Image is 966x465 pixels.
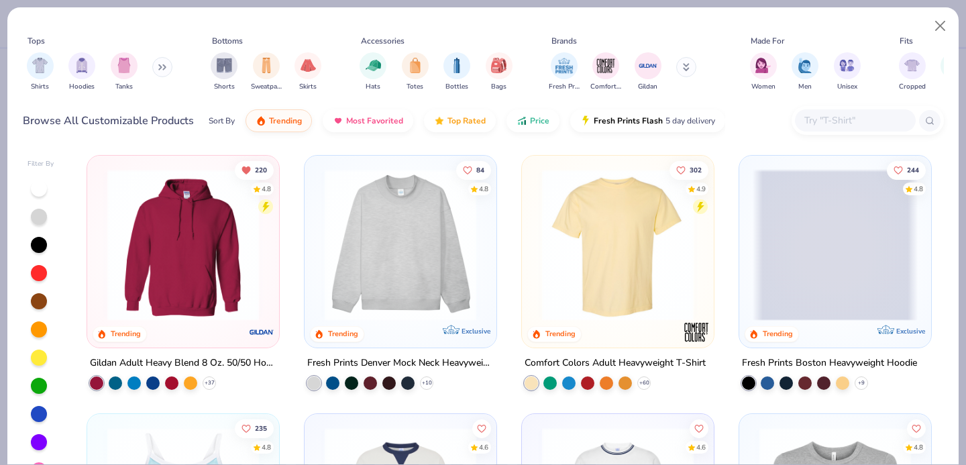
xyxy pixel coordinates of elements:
span: Tanks [115,82,133,92]
span: Shirts [31,82,49,92]
button: filter button [211,52,237,92]
button: Like [456,160,491,179]
div: 4.6 [479,442,488,452]
div: filter for Men [792,52,818,92]
button: Top Rated [424,109,496,132]
button: Price [506,109,559,132]
img: Comfort Colors logo [683,319,710,346]
span: Exclusive [462,327,490,335]
img: Cropped Image [904,58,920,73]
div: Tops [28,35,45,47]
button: filter button [251,52,282,92]
button: filter button [590,52,621,92]
button: filter button [834,52,861,92]
span: 302 [690,166,702,173]
div: filter for Comfort Colors [590,52,621,92]
div: filter for Cropped [899,52,926,92]
span: Men [798,82,812,92]
span: 244 [907,166,919,173]
img: TopRated.gif [434,115,445,126]
div: Fresh Prints Denver Mock Neck Heavyweight Sweatshirt [307,355,494,372]
span: Sweatpants [251,82,282,92]
div: filter for Sweatpants [251,52,282,92]
div: 4.8 [262,442,272,452]
span: + 37 [205,379,215,387]
button: filter button [549,52,580,92]
span: Unisex [837,82,857,92]
button: Fresh Prints Flash5 day delivery [570,109,725,132]
div: Brands [551,35,577,47]
img: Sweatpants Image [259,58,274,73]
img: flash.gif [580,115,591,126]
img: 029b8af0-80e6-406f-9fdc-fdf898547912 [535,169,700,321]
div: filter for Unisex [834,52,861,92]
span: Hoodies [69,82,95,92]
div: filter for Shirts [27,52,54,92]
img: Shirts Image [32,58,48,73]
button: filter button [750,52,777,92]
img: Bags Image [491,58,506,73]
div: 4.9 [696,184,706,194]
div: 4.8 [262,184,272,194]
div: filter for Hats [360,52,386,92]
div: 4.8 [479,184,488,194]
button: filter button [111,52,138,92]
span: Price [530,115,549,126]
button: filter button [486,52,513,92]
img: Men Image [798,58,812,73]
button: filter button [443,52,470,92]
span: Trending [269,115,302,126]
div: filter for Skirts [294,52,321,92]
img: Hoodies Image [74,58,89,73]
span: 235 [256,425,268,431]
button: Like [907,419,926,437]
div: filter for Hoodies [68,52,95,92]
span: Most Favorited [346,115,403,126]
div: Filter By [28,159,54,169]
button: filter button [792,52,818,92]
span: 84 [476,166,484,173]
span: Hats [366,82,380,92]
button: Trending [246,109,312,132]
div: Accessories [361,35,405,47]
div: filter for Totes [402,52,429,92]
img: e55d29c3-c55d-459c-bfd9-9b1c499ab3c6 [700,169,865,321]
div: Comfort Colors Adult Heavyweight T-Shirt [525,355,706,372]
div: filter for Women [750,52,777,92]
img: a90f7c54-8796-4cb2-9d6e-4e9644cfe0fe [483,169,648,321]
img: Totes Image [408,58,423,73]
span: Comfort Colors [590,82,621,92]
span: Totes [407,82,423,92]
img: Skirts Image [301,58,316,73]
span: + 60 [639,379,649,387]
img: Unisex Image [839,58,855,73]
div: Bottoms [212,35,243,47]
button: filter button [360,52,386,92]
span: Women [751,82,775,92]
button: Unlike [235,160,274,179]
img: 01756b78-01f6-4cc6-8d8a-3c30c1a0c8ac [101,169,266,321]
button: filter button [899,52,926,92]
span: Cropped [899,82,926,92]
button: Close [928,13,953,39]
img: most_fav.gif [333,115,343,126]
span: + 9 [858,379,865,387]
div: filter for Bottles [443,52,470,92]
div: Made For [751,35,784,47]
div: Sort By [209,115,235,127]
span: Gildan [638,82,657,92]
div: 4.8 [914,442,923,452]
button: filter button [402,52,429,92]
span: Fresh Prints [549,82,580,92]
button: filter button [68,52,95,92]
span: Skirts [299,82,317,92]
span: Exclusive [896,327,924,335]
span: Top Rated [447,115,486,126]
span: 5 day delivery [665,113,715,129]
button: Like [472,419,491,437]
div: Gildan Adult Heavy Blend 8 Oz. 50/50 Hooded Sweatshirt [90,355,276,372]
div: filter for Tanks [111,52,138,92]
button: Like [669,160,708,179]
button: Like [235,419,274,437]
div: 4.8 [914,184,923,194]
